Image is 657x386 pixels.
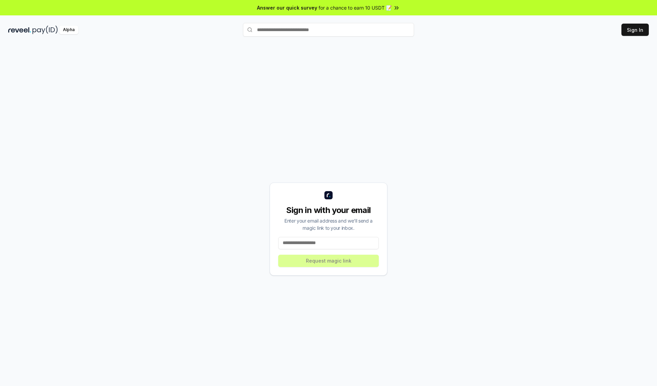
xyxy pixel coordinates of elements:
button: Sign In [621,24,649,36]
div: Sign in with your email [278,205,379,216]
span: for a chance to earn 10 USDT 📝 [319,4,392,11]
img: pay_id [33,26,58,34]
div: Enter your email address and we’ll send a magic link to your inbox. [278,217,379,231]
img: logo_small [324,191,333,199]
img: reveel_dark [8,26,31,34]
div: Alpha [59,26,78,34]
span: Answer our quick survey [257,4,317,11]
